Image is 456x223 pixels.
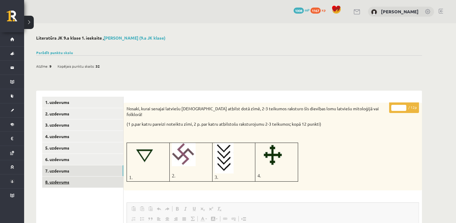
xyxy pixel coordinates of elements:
a: Paste (Ctrl+V) [129,205,138,213]
a: Text Color [198,215,209,223]
a: 8. uzdevums [42,176,123,188]
a: 4. uzdevums [42,131,123,142]
span: 2. [172,173,175,178]
a: Undo (Ctrl+Z) [155,205,163,213]
a: Insert Page Break for Printing [239,215,248,223]
img: XmbAw36Ros8h+r1AAAAAElFTkSuQmCC [129,143,162,168]
a: Underline (Ctrl+U) [190,205,198,213]
a: Background Color [209,215,219,223]
a: Justify [180,215,188,223]
a: Align Right [171,215,180,223]
span: Kopējais punktu skaits: [58,62,95,71]
body: Editor, wiswyg-editor-user-answer-47433777217620 [6,6,286,72]
a: Insert/Remove Numbered List [129,215,138,223]
a: 1. uzdevums [42,97,123,108]
img: 2Q== [172,143,196,166]
p: Nosaki, kurai senajai latviešu [DEMOGRAPHIC_DATA] atbilst dotā zīmē, 2-3 teikumos raksturo šīs di... [127,106,389,118]
span: Atzīme: [36,62,49,71]
span: mP [305,8,310,12]
a: Insert/Remove Bulleted List [138,215,146,223]
a: [PERSON_NAME] [381,8,419,15]
span: 3. [215,175,218,180]
span: 9 [49,62,52,71]
img: 08froe7Wyq5E0CQTlwCRxxU6Qsljk7YRCesIRLktHhzvLWASHCk0SrwCsefhcGqVUW3AAAAAElFTkSuQmCC [257,143,288,166]
a: Subscript [198,205,207,213]
a: 3. uzdevums [42,119,123,131]
span: 4. [257,173,261,178]
a: Paste from Word [146,205,155,213]
a: Link (Ctrl+K) [221,215,229,223]
a: Superscript [207,205,215,213]
a: 7. uzdevums [42,165,123,176]
a: Remove Format [215,205,224,213]
a: Block Quote [146,215,155,223]
img: 2Q== [215,143,234,173]
img: Markuss Jahovičs [371,9,377,15]
h2: Literatūra JK 9.a klase 1. ieskaite , [36,35,422,40]
a: Center [163,215,171,223]
a: Math [188,215,197,223]
a: Align Left [155,215,163,223]
p: (1 p.par katru pareizi noteiktu zīmi, 2 p. par katru atbilstošu raksturojumu 2-3 teikumos; kopā 1... [127,121,389,127]
a: Paste as plain text (Ctrl+Shift+V) [138,205,146,213]
a: 1008 mP [294,8,310,12]
a: Italic (Ctrl+I) [181,205,190,213]
a: 6. uzdevums [42,154,123,165]
span: 1008 [294,8,304,14]
a: [PERSON_NAME] (9.a JK klase) [104,35,165,40]
a: 2. uzdevums [42,108,123,119]
span: 32 [96,62,100,71]
p: / 12p [389,102,419,113]
a: Rīgas 1. Tālmācības vidusskola [7,11,24,26]
span: 1. [129,175,133,180]
a: Bold (Ctrl+B) [173,205,181,213]
a: 1167 xp [310,8,329,12]
a: 5. uzdevums [42,142,123,154]
a: Redo (Ctrl+Y) [163,205,171,213]
span: 1167 [310,8,321,14]
a: Unlink [229,215,238,223]
a: Parādīt punktu skalu [36,50,73,55]
span: xp [322,8,325,12]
